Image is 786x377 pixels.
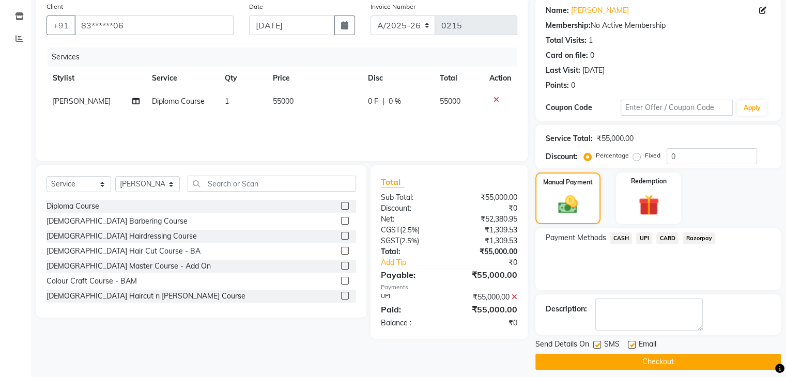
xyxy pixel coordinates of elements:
div: No Active Membership [546,20,770,31]
label: Client [47,2,63,11]
th: Total [434,67,483,90]
th: Disc [362,67,434,90]
span: 0 % [389,96,401,107]
span: SGST [381,236,399,245]
button: +91 [47,15,75,35]
span: Payment Methods [546,232,606,243]
div: UPI [373,292,449,303]
a: Add Tip [373,257,461,268]
button: Checkout [535,354,781,370]
div: ₹55,000.00 [449,292,525,303]
span: CASH [610,232,633,244]
a: [PERSON_NAME] [571,5,629,16]
div: Colour Craft Course - BAM [47,276,137,287]
div: ₹0 [449,203,525,214]
input: Search or Scan [188,176,356,192]
div: Membership: [546,20,591,31]
div: Net: [373,214,449,225]
div: Points: [546,80,569,91]
span: Email [639,339,656,352]
div: [DEMOGRAPHIC_DATA] Master Course - Add On [47,261,211,272]
th: Service [146,67,219,90]
span: 2.5% [402,237,417,245]
div: 0 [571,80,575,91]
span: 2.5% [402,226,418,234]
div: Description: [546,304,587,315]
div: Discount: [373,203,449,214]
span: Send Details On [535,339,589,352]
label: Fixed [645,151,660,160]
span: 0 F [368,96,378,107]
div: ₹0 [461,257,525,268]
div: ₹55,000.00 [449,192,525,203]
span: CGST [381,225,400,234]
th: Action [483,67,517,90]
button: Apply [737,100,766,116]
th: Qty [219,67,267,90]
div: 0 [590,50,594,61]
div: Coupon Code [546,102,621,113]
span: CARD [656,232,679,244]
input: Search by Name/Mobile/Email/Code [74,15,234,35]
div: ( ) [373,235,449,246]
span: SMS [604,339,620,352]
span: Diploma Course [152,97,205,106]
span: 1 [225,97,229,106]
span: Total [381,177,405,187]
div: Name: [546,5,569,16]
div: [DEMOGRAPHIC_DATA] Hair Cut Course - BA [47,246,201,257]
div: Discount: [546,151,578,162]
img: _cash.svg [552,193,584,216]
span: 55000 [440,97,460,106]
th: Price [267,67,361,90]
div: Total Visits: [546,35,587,46]
label: Percentage [596,151,629,160]
div: [DATE] [582,65,605,76]
div: [DEMOGRAPHIC_DATA] Haircut n [PERSON_NAME] Course [47,291,245,302]
div: Sub Total: [373,192,449,203]
label: Redemption [631,177,667,186]
span: 55000 [273,97,294,106]
div: 1 [589,35,593,46]
div: Last Visit: [546,65,580,76]
div: Diploma Course [47,201,99,212]
div: [DEMOGRAPHIC_DATA] Hairdressing Course [47,231,197,242]
div: Payable: [373,269,449,281]
div: ₹55,000.00 [449,269,525,281]
div: Paid: [373,303,449,316]
span: Razorpay [683,232,715,244]
div: ₹1,309.53 [449,235,525,246]
div: Services [48,48,525,67]
img: _gift.svg [632,192,666,218]
label: Date [249,2,263,11]
div: Card on file: [546,50,588,61]
div: ₹55,000.00 [449,246,525,257]
div: Total: [373,246,449,257]
div: [DEMOGRAPHIC_DATA] Barbering Course [47,216,188,227]
span: [PERSON_NAME] [53,97,111,106]
div: ₹0 [449,318,525,328]
div: ₹55,000.00 [597,133,634,144]
span: UPI [636,232,652,244]
div: Balance : [373,318,449,328]
label: Manual Payment [543,178,593,187]
div: Payments [381,283,517,292]
span: | [382,96,384,107]
input: Enter Offer / Coupon Code [621,100,733,116]
div: ₹55,000.00 [449,303,525,316]
th: Stylist [47,67,146,90]
div: ( ) [373,225,449,235]
div: ₹1,309.53 [449,225,525,235]
label: Invoice Number [371,2,415,11]
div: Service Total: [546,133,593,144]
div: ₹52,380.95 [449,214,525,225]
